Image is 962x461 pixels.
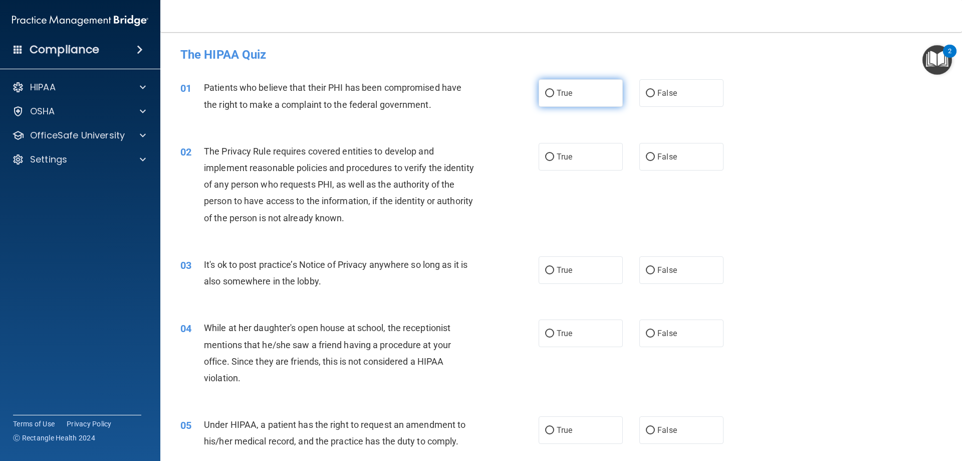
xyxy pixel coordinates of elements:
button: Open Resource Center, 2 new notifications [922,45,952,75]
input: False [646,90,655,97]
input: True [545,267,554,274]
input: True [545,153,554,161]
a: HIPAA [12,81,146,93]
span: True [557,152,572,162]
span: Under HIPAA, a patient has the right to request an amendment to his/her medical record, and the p... [204,419,465,446]
a: OfficeSafe University [12,129,146,141]
span: The Privacy Rule requires covered entities to develop and implement reasonable policies and proce... [204,146,474,223]
input: False [646,267,655,274]
span: True [557,88,572,98]
input: True [545,427,554,434]
a: OSHA [12,105,146,117]
input: False [646,153,655,161]
span: False [657,88,677,98]
iframe: Drift Widget Chat Controller [789,390,950,430]
span: 01 [180,82,191,94]
p: HIPAA [30,81,56,93]
span: False [657,329,677,338]
span: False [657,152,677,162]
span: 04 [180,323,191,335]
span: True [557,329,572,338]
img: PMB logo [12,11,148,31]
input: True [545,330,554,338]
span: False [657,425,677,435]
p: Settings [30,153,67,166]
span: 03 [180,259,191,271]
span: Patients who believe that their PHI has been compromised have the right to make a complaint to th... [204,82,461,109]
span: Ⓒ Rectangle Health 2024 [13,433,95,443]
span: True [557,425,572,435]
p: OfficeSafe University [30,129,125,141]
h4: The HIPAA Quiz [180,48,942,61]
div: 2 [948,51,951,64]
span: True [557,265,572,275]
p: OSHA [30,105,55,117]
input: False [646,330,655,338]
span: False [657,265,677,275]
span: It's ok to post practice’s Notice of Privacy anywhere so long as it is also somewhere in the lobby. [204,259,467,286]
span: While at her daughter's open house at school, the receptionist mentions that he/she saw a friend ... [204,323,451,383]
h4: Compliance [30,43,99,57]
a: Privacy Policy [67,419,112,429]
span: 02 [180,146,191,158]
input: False [646,427,655,434]
a: Settings [12,153,146,166]
input: True [545,90,554,97]
span: 05 [180,419,191,431]
a: Terms of Use [13,419,55,429]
